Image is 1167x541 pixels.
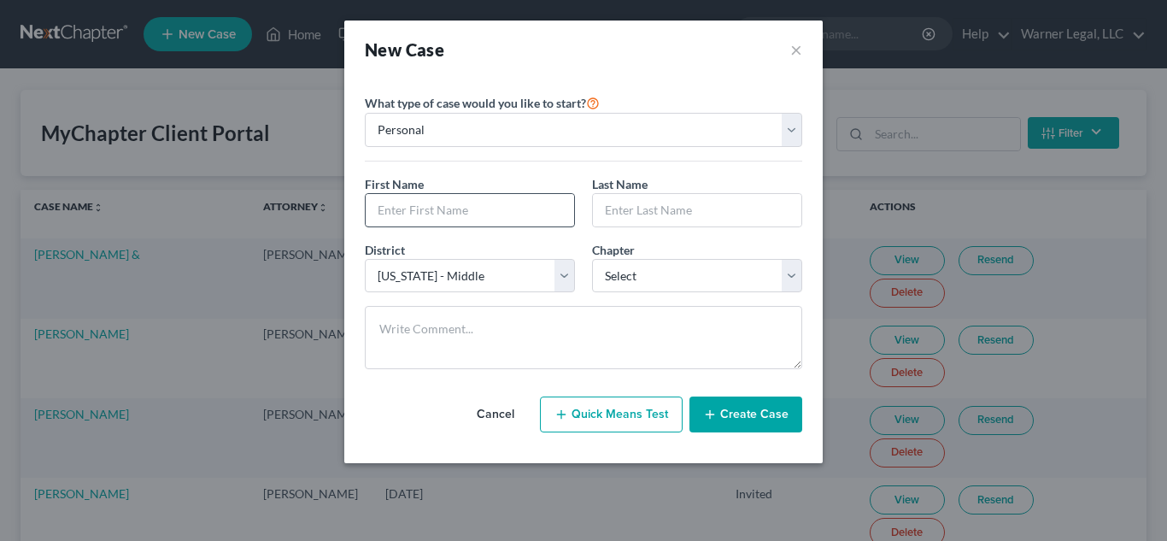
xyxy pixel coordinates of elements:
[365,92,600,113] label: What type of case would you like to start?
[366,194,574,226] input: Enter First Name
[365,177,424,191] span: First Name
[365,243,405,257] span: District
[458,397,533,432] button: Cancel
[592,243,635,257] span: Chapter
[540,397,683,432] button: Quick Means Test
[365,39,444,60] strong: New Case
[790,38,802,62] button: ×
[592,177,648,191] span: Last Name
[689,397,802,432] button: Create Case
[593,194,801,226] input: Enter Last Name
